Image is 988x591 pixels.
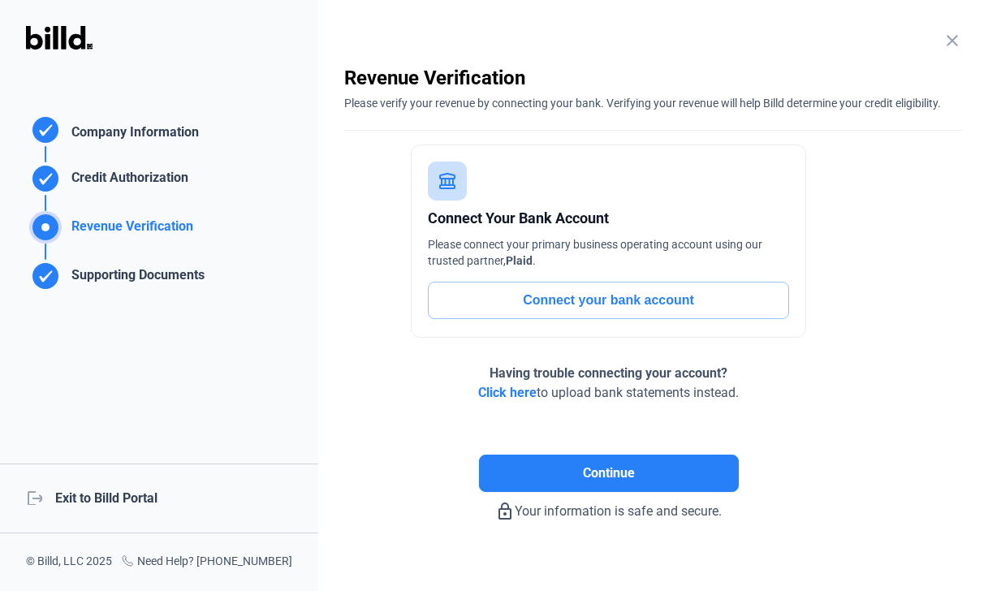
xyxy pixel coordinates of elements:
[478,364,739,403] div: to upload bank statements instead.
[344,91,962,111] div: Please verify your revenue by connecting your bank. Verifying your revenue will help Billd determ...
[583,464,635,483] span: Continue
[344,492,873,521] div: Your information is safe and secure.
[943,31,962,50] mat-icon: close
[65,123,199,146] div: Company Information
[344,65,962,91] div: Revenue Verification
[428,282,789,319] button: Connect your bank account
[495,502,515,521] mat-icon: lock_outline
[506,254,533,267] span: Plaid
[479,455,739,492] button: Continue
[26,553,112,572] div: © Billd, LLC 2025
[26,26,93,50] img: Billd Logo
[490,365,727,381] span: Having trouble connecting your account?
[65,217,193,244] div: Revenue Verification
[65,265,205,292] div: Supporting Documents
[428,236,789,269] div: Please connect your primary business operating account using our trusted partner, .
[26,489,42,505] mat-icon: logout
[428,207,789,230] div: Connect Your Bank Account
[121,553,292,572] div: Need Help? [PHONE_NUMBER]
[478,385,537,400] span: Click here
[65,168,188,195] div: Credit Authorization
